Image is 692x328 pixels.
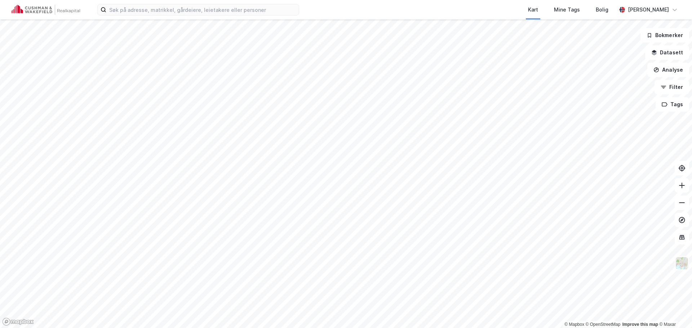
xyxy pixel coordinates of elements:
div: Bolig [596,5,608,14]
iframe: Chat Widget [656,293,692,328]
a: Mapbox homepage [2,318,34,326]
button: Tags [656,97,689,112]
button: Datasett [645,45,689,60]
input: Søk på adresse, matrikkel, gårdeiere, leietakere eller personer [106,4,299,15]
div: Mine Tags [554,5,580,14]
div: Kontrollprogram for chat [656,293,692,328]
img: Z [675,256,689,270]
div: Kart [528,5,538,14]
img: cushman-wakefield-realkapital-logo.202ea83816669bd177139c58696a8fa1.svg [12,5,80,15]
a: Improve this map [622,322,658,327]
div: [PERSON_NAME] [628,5,669,14]
a: OpenStreetMap [586,322,621,327]
button: Bokmerker [640,28,689,42]
button: Analyse [647,63,689,77]
a: Mapbox [564,322,584,327]
button: Filter [655,80,689,94]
